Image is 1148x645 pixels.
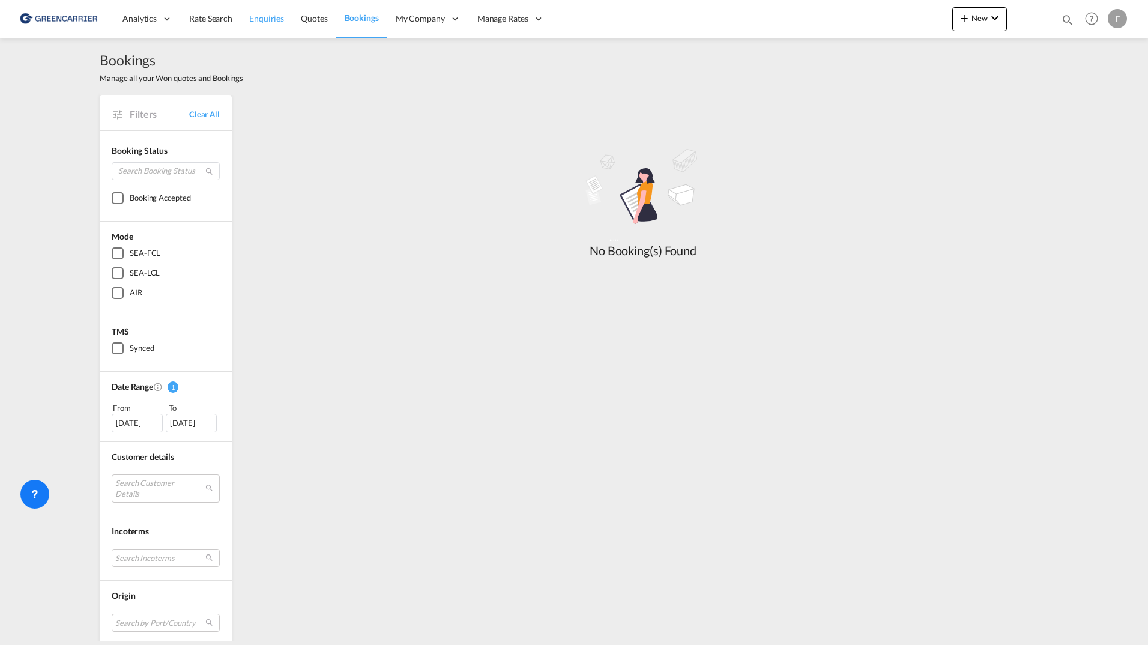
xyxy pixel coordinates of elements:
[301,13,327,23] span: Quotes
[205,167,214,176] md-icon: icon-magnify
[100,73,243,83] span: Manage all your Won quotes and Bookings
[189,13,232,23] span: Rate Search
[130,192,190,204] div: Booking Accepted
[112,381,153,392] span: Date Range
[957,13,1002,23] span: New
[345,13,379,23] span: Bookings
[112,231,133,241] span: Mode
[189,109,220,120] a: Clear All
[153,382,163,392] md-icon: Created On
[130,342,154,354] div: Synced
[112,590,135,601] span: Origin
[122,13,157,25] span: Analytics
[112,590,220,602] div: Origin
[553,143,733,242] md-icon: assets/icons/custom/empty_shipments.svg
[112,145,168,156] span: Booking Status
[112,247,220,259] md-checkbox: SEA-FCL
[112,267,220,279] md-checkbox: SEA-LCL
[112,162,220,180] input: Search Booking Status
[477,13,528,25] span: Manage Rates
[166,414,217,432] div: [DATE]
[112,402,220,432] span: From To [DATE][DATE]
[396,13,445,25] span: My Company
[1061,13,1074,31] div: icon-magnify
[1061,13,1074,26] md-icon: icon-magnify
[112,326,129,336] span: TMS
[130,267,160,279] div: SEA-LCL
[112,287,220,299] md-checkbox: AIR
[130,107,189,121] span: Filters
[988,11,1002,25] md-icon: icon-chevron-down
[168,381,178,393] span: 1
[1108,9,1127,28] div: F
[952,7,1007,31] button: icon-plus 400-fgNewicon-chevron-down
[18,5,99,32] img: 8cf206808afe11efa76fcd1e3d746489.png
[112,414,163,432] div: [DATE]
[249,13,284,23] span: Enquiries
[168,402,220,414] div: To
[130,247,160,259] div: SEA-FCL
[112,526,149,536] span: Incoterms
[1081,8,1108,30] div: Help
[100,50,243,70] span: Bookings
[112,451,220,463] div: Customer details
[130,287,142,299] div: AIR
[112,402,165,414] div: From
[112,145,220,157] div: Booking Status
[112,342,220,354] md-checkbox: Synced
[1081,8,1102,29] span: Help
[553,242,733,259] div: No Booking(s) Found
[112,452,174,462] span: Customer details
[957,11,971,25] md-icon: icon-plus 400-fg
